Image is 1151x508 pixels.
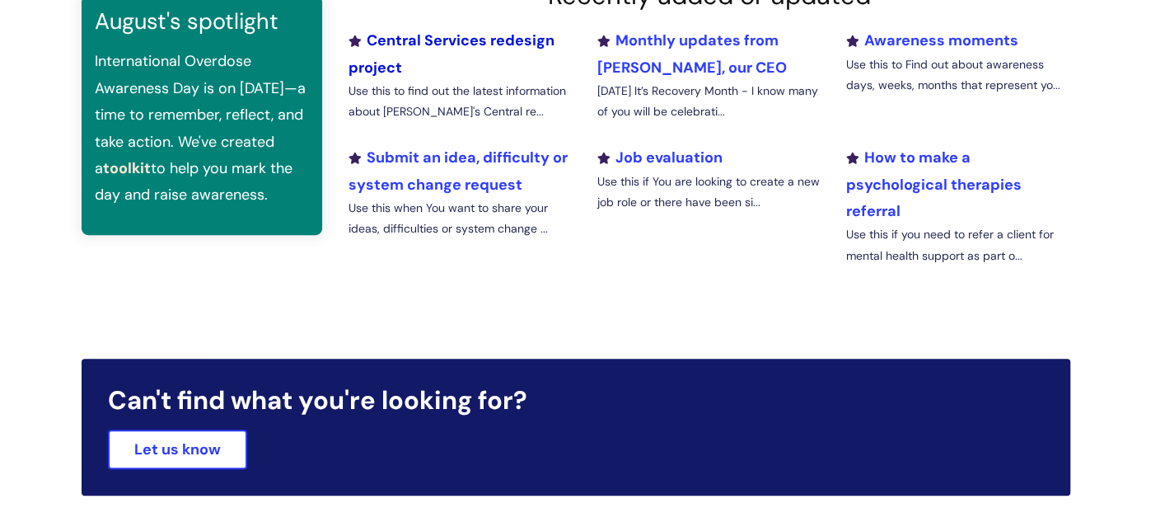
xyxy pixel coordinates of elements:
[349,81,573,122] p: Use this to find out the latest information about [PERSON_NAME]'s Central re...
[845,31,1018,50] a: Awareness moments
[95,48,309,208] p: International Overdose Awareness Day is on [DATE]—a time to remember, reflect, and take action. W...
[597,31,786,77] a: Monthly updates from [PERSON_NAME], our CEO
[95,8,309,35] h3: August's spotlight
[108,385,1044,416] h2: Can't find what you're looking for?
[597,81,821,122] p: [DATE] It’s Recovery Month - I know many of you will be celebrati...
[103,158,151,178] a: toolkit
[845,224,1069,266] p: Use this if you need to refer a client for mental health support as part o...
[349,31,554,77] a: Central Services redesign project
[108,430,247,469] a: Let us know
[597,172,821,213] p: Use this if You are looking to create a new job role or there have been si...
[597,148,722,167] a: Job evaluation
[349,198,573,239] p: Use this when You want to share your ideas, difficulties or system change ...
[349,148,568,194] a: Submit an idea, difficulty or system change request
[845,148,1021,221] a: How to make a psychological therapies referral
[845,54,1069,96] p: Use this to Find out about awareness days, weeks, months that represent yo...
